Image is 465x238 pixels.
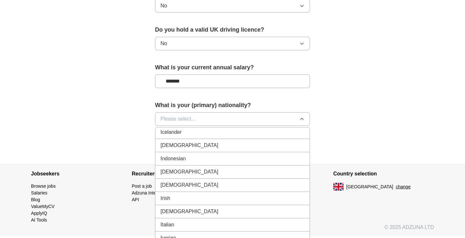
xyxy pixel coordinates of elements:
a: Blog [31,197,40,202]
span: No [160,2,167,10]
label: What is your current annual salary? [155,63,310,72]
div: © 2025 ADZUNA LTD [26,223,439,236]
span: Indonesian [160,155,186,163]
a: ApplyIQ [31,211,47,216]
span: Irish [160,194,170,202]
span: [DEMOGRAPHIC_DATA] [160,168,218,176]
span: No [160,40,167,47]
a: ValueMyCV [31,204,55,209]
span: Icelander [160,128,182,136]
span: [DEMOGRAPHIC_DATA] [160,142,218,149]
a: API [132,197,139,202]
a: AI Tools [31,217,47,223]
button: Please select... [155,112,310,126]
a: Post a job [132,183,152,189]
label: Do you hold a valid UK driving licence? [155,25,310,34]
button: change [396,183,411,190]
span: Italian [160,221,174,229]
a: Salaries [31,190,47,195]
button: No [155,37,310,50]
span: [DEMOGRAPHIC_DATA] [160,181,218,189]
img: UK flag [333,183,344,191]
label: What is your (primary) nationality? [155,101,310,110]
a: Browse jobs [31,183,56,189]
a: Adzuna Intelligence [132,190,171,195]
span: [GEOGRAPHIC_DATA] [346,183,393,190]
span: [DEMOGRAPHIC_DATA] [160,208,218,215]
h4: Country selection [333,165,434,183]
span: Please select... [160,115,196,123]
